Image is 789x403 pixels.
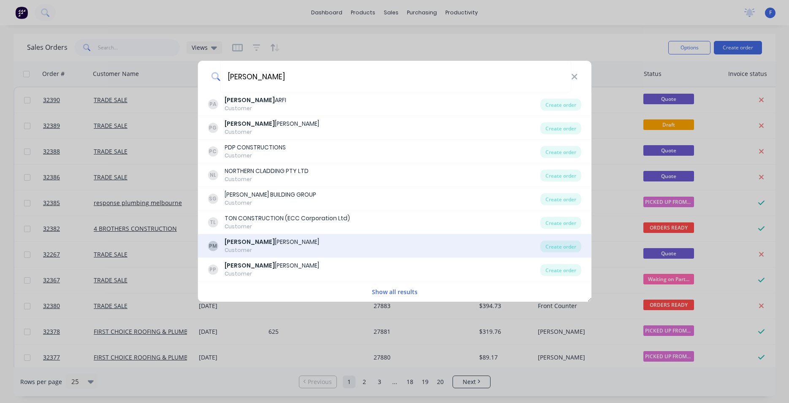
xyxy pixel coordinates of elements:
b: [PERSON_NAME] [225,96,275,104]
div: Customer [225,270,319,278]
div: ARFI [225,96,286,105]
div: Create order [540,241,581,252]
div: Create order [540,193,581,205]
div: Customer [225,105,286,112]
b: [PERSON_NAME] [225,261,275,270]
div: PC [208,146,218,157]
div: SG [208,194,218,204]
div: Create order [540,170,581,181]
div: Customer [225,128,319,136]
div: Customer [225,152,286,160]
div: [PERSON_NAME] [225,119,319,128]
div: Create order [540,264,581,276]
div: Create order [540,217,581,229]
input: Enter a customer name to create a new order... [220,61,571,92]
div: NORTHERN CLADDING PTY LTD [225,167,309,176]
div: Create order [540,146,581,158]
div: Customer [225,223,350,230]
div: Create order [540,99,581,111]
div: PA [208,99,218,109]
div: [PERSON_NAME] [225,238,319,246]
b: [PERSON_NAME] [225,119,275,128]
div: Create order [540,122,581,134]
div: PM [208,241,218,251]
div: Customer [225,176,309,183]
button: Show all results [369,287,420,297]
div: [PERSON_NAME] [225,261,319,270]
div: PG [208,123,218,133]
div: Customer [225,199,316,207]
div: PDP CONSTRUCTIONS [225,143,286,152]
b: [PERSON_NAME] [225,238,275,246]
div: PP [208,265,218,275]
div: TON CONSTRUCTION (ECC Corporation Ltd) [225,214,350,223]
div: NL [208,170,218,180]
div: [PERSON_NAME] BUILDING GROUP [225,190,316,199]
div: Customer [225,246,319,254]
div: TL [208,217,218,227]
